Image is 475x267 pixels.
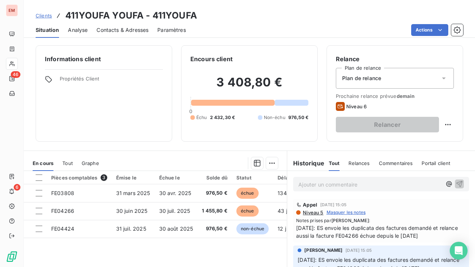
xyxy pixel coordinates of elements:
span: [DATE] 15:05 [345,248,372,253]
span: En cours [33,160,53,166]
span: Notes prises par : [296,217,466,224]
span: Portail client [422,160,450,166]
div: Open Intercom Messenger [450,242,468,260]
h6: Encours client [190,55,233,63]
span: 1 455,80 € [202,207,227,215]
span: Plan de relance [342,75,381,82]
span: 134 j [278,190,289,196]
a: 46 [6,73,17,85]
span: non-échue [236,223,269,234]
span: FE04266 [51,208,74,214]
span: 31 mars 2025 [116,190,150,196]
span: Analyse [68,26,88,34]
h6: Historique [287,159,324,168]
div: Statut [236,175,269,181]
span: [PERSON_NAME] [331,218,369,223]
h6: Informations client [45,55,163,63]
span: 43 j [278,208,287,214]
span: 30 juin 2025 [116,208,148,214]
span: Niveau 5 [302,210,323,215]
span: [DATE] 15:05 [320,202,347,207]
span: 30 août 2025 [159,225,193,232]
span: FE03808 [51,190,74,196]
span: échue [236,188,259,199]
span: Commentaires [379,160,413,166]
a: Clients [36,12,52,19]
div: Pièces comptables [51,174,107,181]
span: Appel [303,202,317,208]
div: Émise le [116,175,150,181]
span: 976,50 € [202,225,227,233]
span: 976,50 € [288,114,308,121]
span: 46 [11,71,20,78]
div: Échue le [159,175,193,181]
span: Contacts & Adresses [96,26,148,34]
span: Paramètres [157,26,186,34]
span: 30 avr. 2025 [159,190,191,196]
span: 976,50 € [202,189,227,197]
span: demain [397,93,415,99]
span: [DATE]: ES envoie les duplicata des factures demandé et relance aussi la facture FE04266 échue de... [296,224,466,240]
span: Tout [329,160,340,166]
span: 6 [14,184,20,191]
div: EM [6,4,18,16]
div: Solde dû [202,175,227,181]
span: 31 juil. 2025 [116,225,146,232]
span: [PERSON_NAME] [304,247,343,254]
span: 3 [101,174,107,181]
span: 0 [189,108,192,114]
span: Prochaine relance prévue [336,93,454,99]
button: Relancer [336,117,439,132]
span: 2 432,30 € [210,114,235,121]
button: Actions [411,24,448,36]
h6: Relance [336,55,454,63]
h2: 3 408,80 € [190,75,308,97]
span: FE04424 [51,225,74,232]
span: Relances [348,160,370,166]
span: Niveau 6 [346,103,367,109]
img: Logo LeanPay [6,251,18,263]
span: Graphe [82,160,99,166]
span: échue [236,205,259,217]
span: Non-échu [264,114,285,121]
span: Propriétés Client [60,76,163,86]
span: Échu [196,114,207,121]
span: Masquer les notes [327,209,366,216]
span: 12 j [278,225,286,232]
h3: 411YOUFA YOUFA - 411YOUFA [65,9,197,22]
span: Tout [62,160,73,166]
span: Clients [36,13,52,19]
span: Situation [36,26,59,34]
span: 30 juil. 2025 [159,208,190,214]
div: Délai [278,175,298,181]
